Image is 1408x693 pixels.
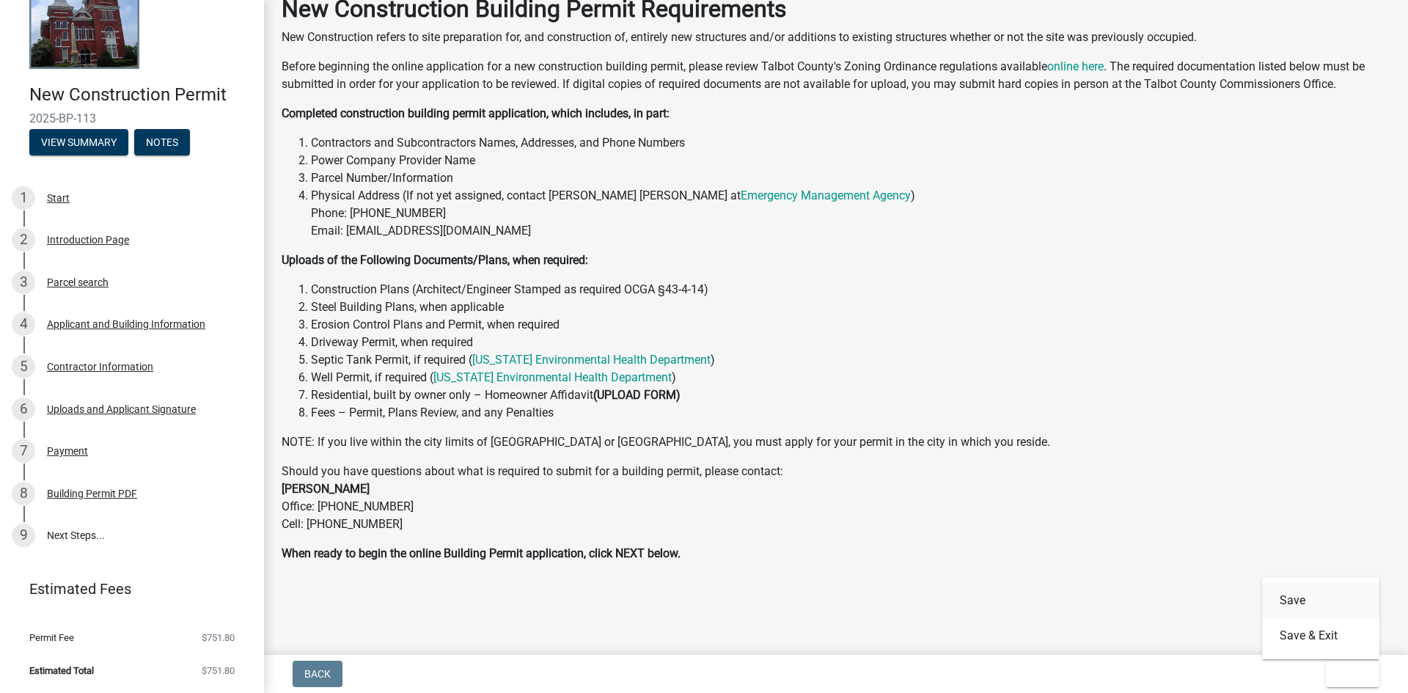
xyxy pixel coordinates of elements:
a: Estimated Fees [12,574,241,604]
div: Introduction Page [47,235,129,245]
span: $751.80 [202,666,235,675]
wm-modal-confirm: Notes [134,137,190,149]
li: Residential, built by owner only – Homeowner Affidavit [311,386,1390,404]
button: View Summary [29,129,128,155]
a: [US_STATE] Environmental Health Department [433,370,672,384]
li: Fees – Permit, Plans Review, and any Penalties [311,404,1390,422]
div: Building Permit PDF [47,488,137,499]
div: Applicant and Building Information [47,319,205,329]
p: New Construction refers to site preparation for, and construction of, entirely new structures and... [282,29,1390,46]
div: Start [47,193,70,203]
a: online here [1047,59,1104,73]
strong: When ready to begin the online Building Permit application, click NEXT below. [282,546,681,560]
button: Notes [134,129,190,155]
div: 1 [12,186,35,210]
span: Permit Fee [29,633,74,642]
span: Exit [1338,668,1359,680]
li: Septic Tank Permit, if required ( ) [311,351,1390,369]
wm-modal-confirm: Summary [29,137,128,149]
div: 6 [12,397,35,421]
span: Back [304,668,331,680]
div: 3 [12,271,35,294]
div: 8 [12,482,35,505]
p: Should you have questions about what is required to submit for a building permit, please contact:... [282,463,1390,533]
div: 4 [12,312,35,336]
li: Erosion Control Plans and Permit, when required [311,316,1390,334]
div: Parcel search [47,277,109,287]
button: Save & Exit [1262,618,1379,653]
p: Before beginning the online application for a new construction building permit, please review Tal... [282,58,1390,93]
span: $751.80 [202,633,235,642]
li: Parcel Number/Information [311,169,1390,187]
li: Well Permit, if required ( ) [311,369,1390,386]
button: Back [293,661,342,687]
button: Exit [1326,661,1379,687]
div: 5 [12,355,35,378]
li: Power Company Provider Name [311,152,1390,169]
strong: Uploads of the Following Documents/Plans, when required: [282,253,588,267]
a: Emergency Management Agency [741,188,911,202]
span: 2025-BP-113 [29,111,235,125]
div: Uploads and Applicant Signature [47,404,196,414]
span: Estimated Total [29,666,94,675]
div: Exit [1262,577,1379,659]
li: Construction Plans (Architect/Engineer Stamped as required OCGA §43-4-14) [311,281,1390,298]
li: Driveway Permit, when required [311,334,1390,351]
div: 7 [12,439,35,463]
strong: Completed construction building permit application, which includes, in part: [282,106,670,120]
div: 9 [12,524,35,547]
li: Physical Address (If not yet assigned, contact [PERSON_NAME] [PERSON_NAME] at ) Phone: [PHONE_NUM... [311,187,1390,240]
div: Contractor Information [47,362,153,372]
button: Save [1262,583,1379,618]
h4: New Construction Permit [29,84,252,106]
div: Payment [47,446,88,456]
div: 2 [12,228,35,252]
strong: [PERSON_NAME] [282,482,370,496]
li: Contractors and Subcontractors Names, Addresses, and Phone Numbers [311,134,1390,152]
p: NOTE: If you live within the city limits of [GEOGRAPHIC_DATA] or [GEOGRAPHIC_DATA], you must appl... [282,433,1390,451]
strong: (UPLOAD FORM) [593,388,681,402]
a: [US_STATE] Environmental Health Department [472,353,711,367]
li: Steel Building Plans, when applicable [311,298,1390,316]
